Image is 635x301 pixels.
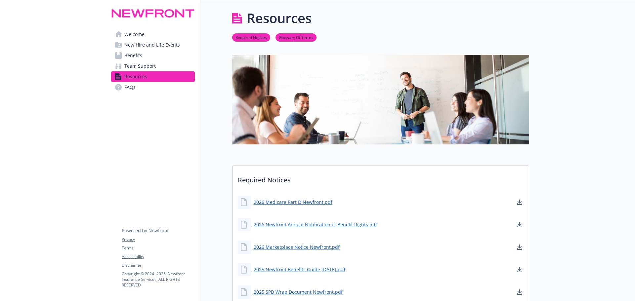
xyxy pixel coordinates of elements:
a: Benefits [111,50,195,61]
a: 2026 Marketplace Notice Newfront.pdf [254,244,340,250]
span: Resources [124,71,147,82]
span: New Hire and Life Events [124,40,180,50]
a: download document [516,243,524,251]
a: Resources [111,71,195,82]
img: resources page banner [232,55,529,144]
a: download document [516,266,524,274]
span: Benefits [124,50,142,61]
a: download document [516,198,524,206]
a: 2025 SPD Wrap Document Newfront.pdf [254,288,343,295]
a: 2026 Newfront Annual Notification of Benefit Rights.pdf [254,221,377,228]
a: Accessibility [122,254,194,260]
a: download document [516,288,524,296]
span: FAQs [124,82,136,93]
p: Required Notices [233,166,529,190]
a: Required Notices [232,34,270,40]
a: New Hire and Life Events [111,40,195,50]
a: Welcome [111,29,195,40]
h1: Resources [247,8,312,28]
span: Welcome [124,29,145,40]
p: Copyright © 2024 - 2025 , Newfront Insurance Services, ALL RIGHTS RESERVED [122,271,194,288]
a: Privacy [122,237,194,243]
span: Team Support [124,61,156,71]
a: FAQs [111,82,195,93]
a: download document [516,221,524,229]
a: Glossary Of Terms [275,34,317,40]
a: Disclaimer [122,262,194,268]
a: 2025 Newfront Benefits Guide [DATE].pdf [254,266,345,273]
a: Terms [122,245,194,251]
a: Team Support [111,61,195,71]
a: 2026 Medicare Part D Newfront.pdf [254,199,332,206]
